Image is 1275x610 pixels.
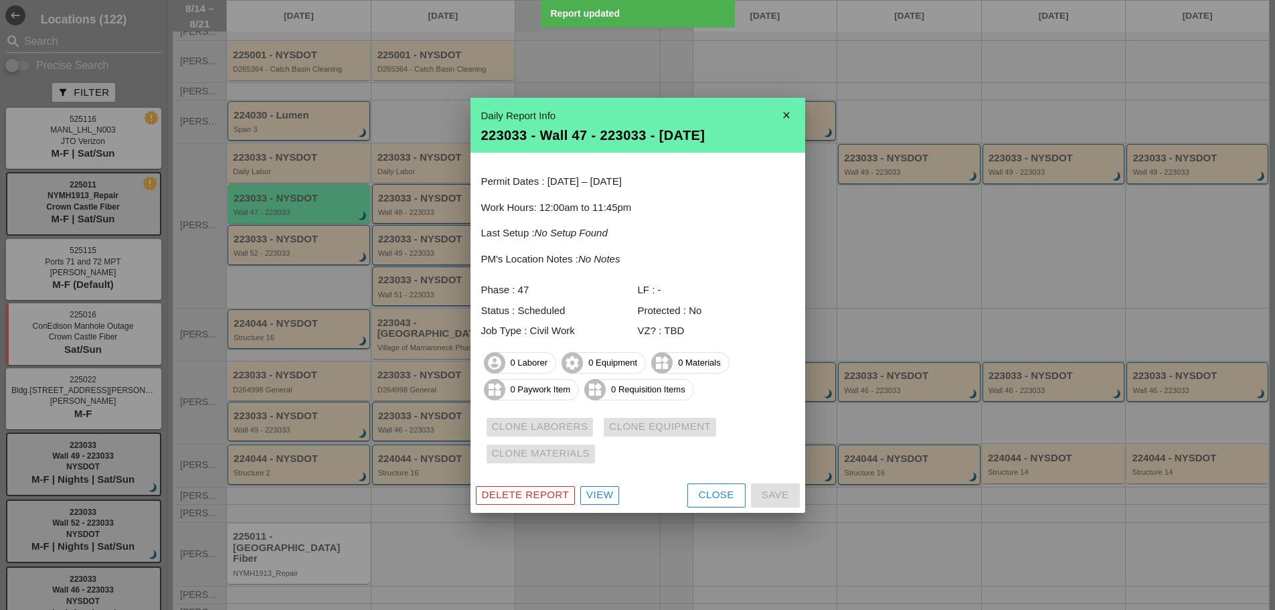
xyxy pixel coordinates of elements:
div: 223033 - Wall 47 - 223033 - [DATE] [481,129,794,142]
i: settings [562,352,583,374]
div: Delete Report [482,487,570,503]
p: Work Hours: 12:00am to 11:45pm [481,200,794,216]
div: Protected : No [638,303,794,319]
div: Job Type : Civil Work [481,323,638,339]
span: 0 Paywork Item [485,379,579,400]
div: Daily Report Info [481,108,794,124]
i: account_circle [484,352,505,374]
div: Close [699,487,734,503]
div: LF : - [638,283,794,298]
span: 0 Equipment [562,352,645,374]
span: 0 Requisition Items [585,379,693,400]
p: Permit Dates : [DATE] – [DATE] [481,174,794,189]
div: Report updated [551,7,728,21]
a: View [580,486,619,505]
i: close [773,102,800,129]
i: widgets [651,352,673,374]
div: View [586,487,613,503]
span: 0 Materials [652,352,729,374]
p: PM's Location Notes : [481,252,794,267]
div: Status : Scheduled [481,303,638,319]
i: widgets [484,379,505,400]
i: widgets [584,379,606,400]
i: No Notes [578,253,620,264]
button: Close [687,483,746,508]
i: No Setup Found [535,227,608,238]
span: 0 Laborer [485,352,556,374]
div: VZ? : TBD [638,323,794,339]
div: Phase : 47 [481,283,638,298]
button: Delete Report [476,486,576,505]
p: Last Setup : [481,226,794,241]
